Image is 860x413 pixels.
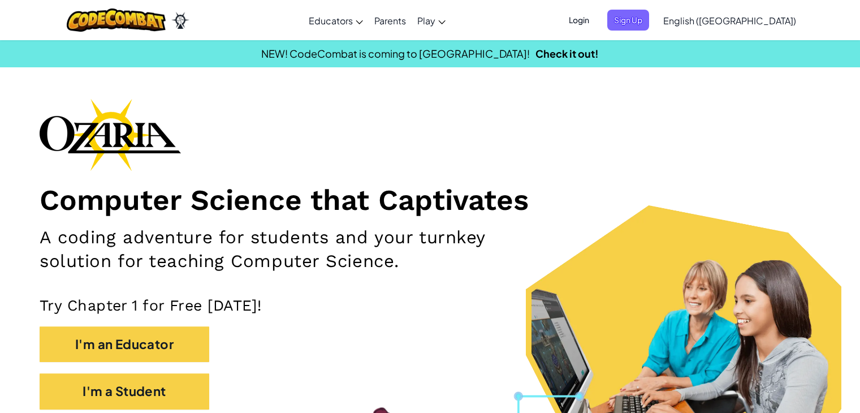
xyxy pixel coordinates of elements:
[40,296,820,315] p: Try Chapter 1 for Free [DATE]!
[562,10,596,31] button: Login
[412,5,451,36] a: Play
[40,373,209,409] button: I'm a Student
[40,182,820,217] h1: Computer Science that Captivates
[261,47,530,60] span: NEW! CodeCombat is coming to [GEOGRAPHIC_DATA]!
[40,98,181,171] img: Ozaria branding logo
[303,5,369,36] a: Educators
[369,5,412,36] a: Parents
[40,326,209,362] button: I'm an Educator
[309,15,353,27] span: Educators
[658,5,802,36] a: English ([GEOGRAPHIC_DATA])
[663,15,796,27] span: English ([GEOGRAPHIC_DATA])
[607,10,649,31] button: Sign Up
[171,12,189,29] img: Ozaria
[417,15,435,27] span: Play
[40,226,563,274] h2: A coding adventure for students and your turnkey solution for teaching Computer Science.
[67,8,166,32] img: CodeCombat logo
[535,47,599,60] a: Check it out!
